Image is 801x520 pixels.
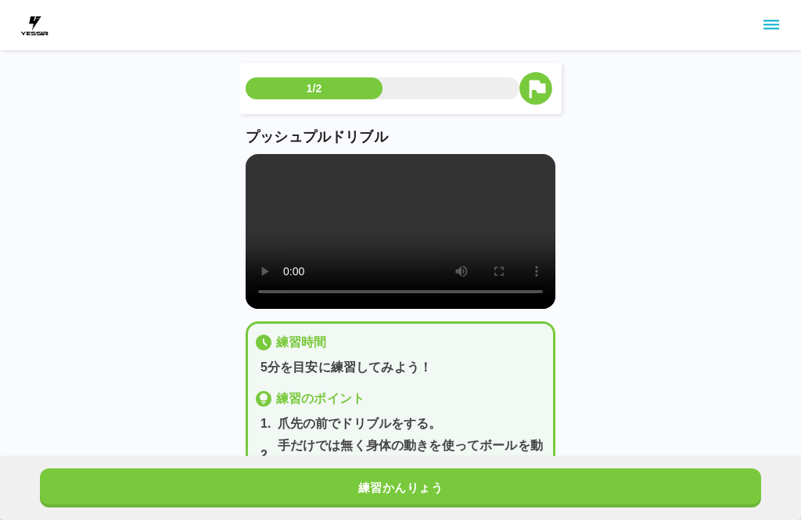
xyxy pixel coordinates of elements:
[246,127,555,148] p: プッシュプルドリブル
[276,389,365,408] p: 練習のポイント
[40,468,761,507] button: 練習かんりょう
[278,436,547,474] p: 手だけでは無く身体の動きを使ってボールを動かす。
[307,81,322,96] p: 1/2
[276,333,327,352] p: 練習時間
[260,414,271,433] p: 1 .
[19,9,50,41] img: dummy
[260,446,271,464] p: 2 .
[758,12,785,38] button: sidemenu
[278,414,442,433] p: 爪先の前でドリブルをする。
[260,358,547,377] p: 5分を目安に練習してみよう！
